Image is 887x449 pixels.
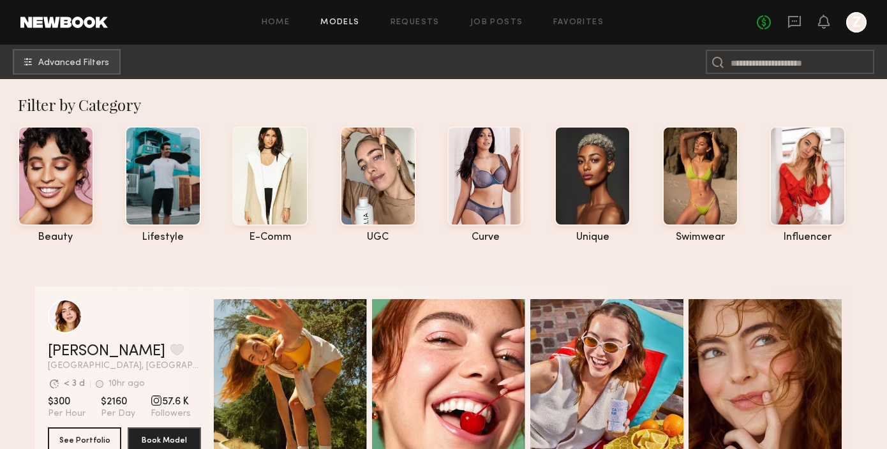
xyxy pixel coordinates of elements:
a: Favorites [553,18,604,27]
span: Advanced Filters [38,59,109,68]
div: Filter by Category [18,94,883,115]
span: 57.6 K [151,395,191,408]
a: Job Posts [470,18,523,27]
div: 10hr ago [108,379,145,388]
div: lifestyle [125,232,201,243]
button: Advanced Filters [13,49,121,75]
span: [GEOGRAPHIC_DATA], [GEOGRAPHIC_DATA] [48,362,201,371]
span: Per Day [101,408,135,420]
div: influencer [770,232,846,243]
span: $2160 [101,395,135,408]
div: UGC [340,232,416,243]
div: unique [555,232,630,243]
div: e-comm [232,232,308,243]
a: Models [320,18,359,27]
span: $300 [48,395,86,408]
div: swimwear [662,232,738,243]
span: Followers [151,408,191,420]
div: curve [447,232,523,243]
a: Z [846,12,867,33]
a: [PERSON_NAME] [48,344,165,359]
span: Per Hour [48,408,86,420]
div: < 3 d [64,379,85,388]
div: beauty [18,232,94,243]
a: Requests [391,18,440,27]
a: Home [262,18,290,27]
